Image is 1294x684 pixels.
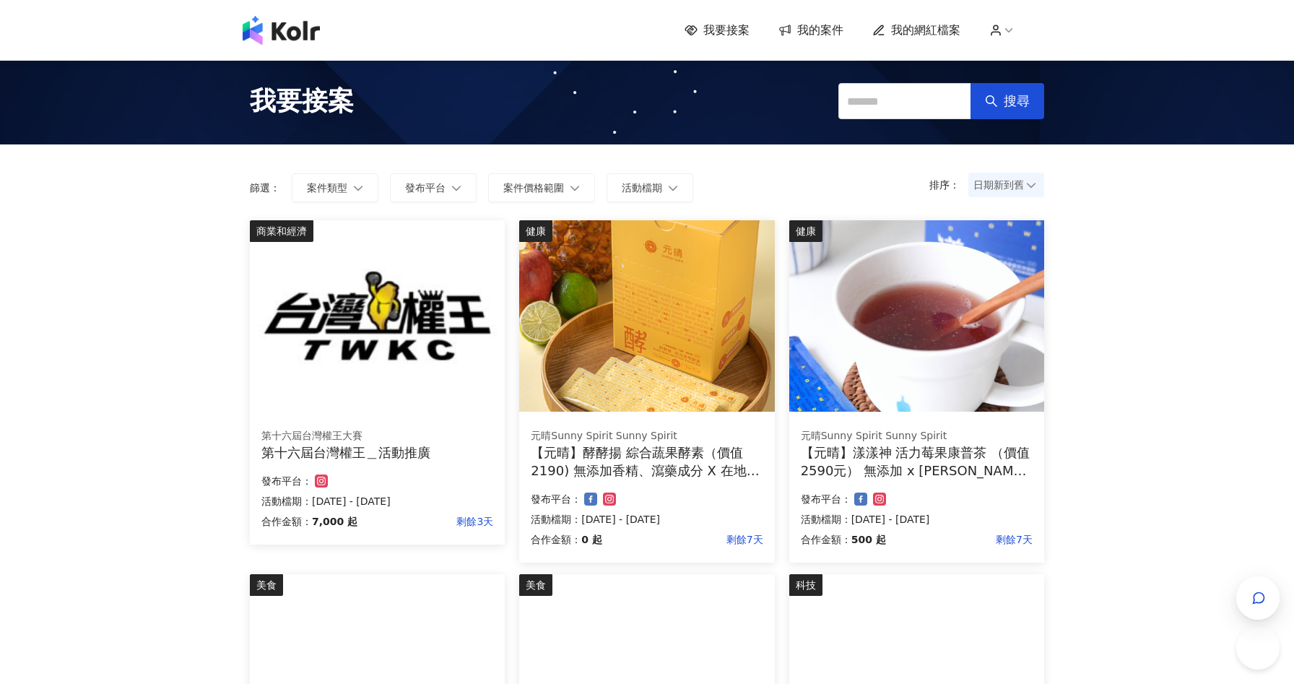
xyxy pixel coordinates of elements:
[519,574,552,596] div: 美食
[519,220,552,242] div: 健康
[1236,626,1280,670] iframe: Help Scout Beacon - Open
[929,179,968,191] p: 排序：
[602,531,763,548] p: 剩餘7天
[685,22,750,38] a: 我要接案
[390,173,477,202] button: 發布平台
[250,83,354,119] span: 我要接案
[801,443,1033,480] div: 【元晴】漾漾神 活力莓果康普茶 （價值2590元） 無添加 x [PERSON_NAME]山小葉種紅茶 x 多國專利原料 x 營養博士科研
[789,220,822,242] div: 健康
[970,83,1044,119] button: 搜尋
[261,443,493,462] div: 第十六屆台灣權王＿活動推廣
[250,182,280,194] p: 篩選：
[261,429,493,443] div: 第十六屆台灣權王大賽
[250,220,313,242] div: 商業和經濟
[607,173,693,202] button: 活動檔期
[973,174,1039,196] span: 日期新到舊
[851,531,886,548] p: 500 起
[789,574,822,596] div: 科技
[622,182,662,194] span: 活動檔期
[261,513,312,530] p: 合作金額：
[261,493,493,510] p: 活動檔期：[DATE] - [DATE]
[891,22,960,38] span: 我的網紅檔案
[312,513,357,530] p: 7,000 起
[886,531,1033,548] p: 剩餘7天
[801,511,1033,528] p: 活動檔期：[DATE] - [DATE]
[531,490,581,508] p: 發布平台：
[531,429,763,443] div: 元晴Sunny Spirit Sunny Spirit
[985,95,998,108] span: search
[531,511,763,528] p: 活動檔期：[DATE] - [DATE]
[801,531,851,548] p: 合作金額：
[357,513,493,530] p: 剩餘3天
[531,443,763,480] div: 【元晴】酵酵揚 綜合蔬果酵素（價值2190) 無添加香精、瀉藥成分 X 在地小農蔬果萃取 x 營養博士科研
[250,574,283,596] div: 美食
[243,16,320,45] img: logo
[789,220,1044,412] img: 漾漾神｜活力莓果康普茶沖泡粉
[703,22,750,38] span: 我要接案
[519,220,774,412] img: 酵酵揚｜綜合蔬果酵素
[292,173,378,202] button: 案件類型
[261,472,312,490] p: 發布平台：
[581,531,602,548] p: 0 起
[801,429,1033,443] div: 元晴Sunny Spirit Sunny Spirit
[872,22,960,38] a: 我的網紅檔案
[801,490,851,508] p: 發布平台：
[405,182,446,194] span: 發布平台
[797,22,843,38] span: 我的案件
[307,182,347,194] span: 案件類型
[778,22,843,38] a: 我的案件
[1004,93,1030,109] span: 搜尋
[250,220,505,412] img: 第十六屆台灣權王
[488,173,595,202] button: 案件價格範圍
[531,531,581,548] p: 合作金額：
[503,182,564,194] span: 案件價格範圍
